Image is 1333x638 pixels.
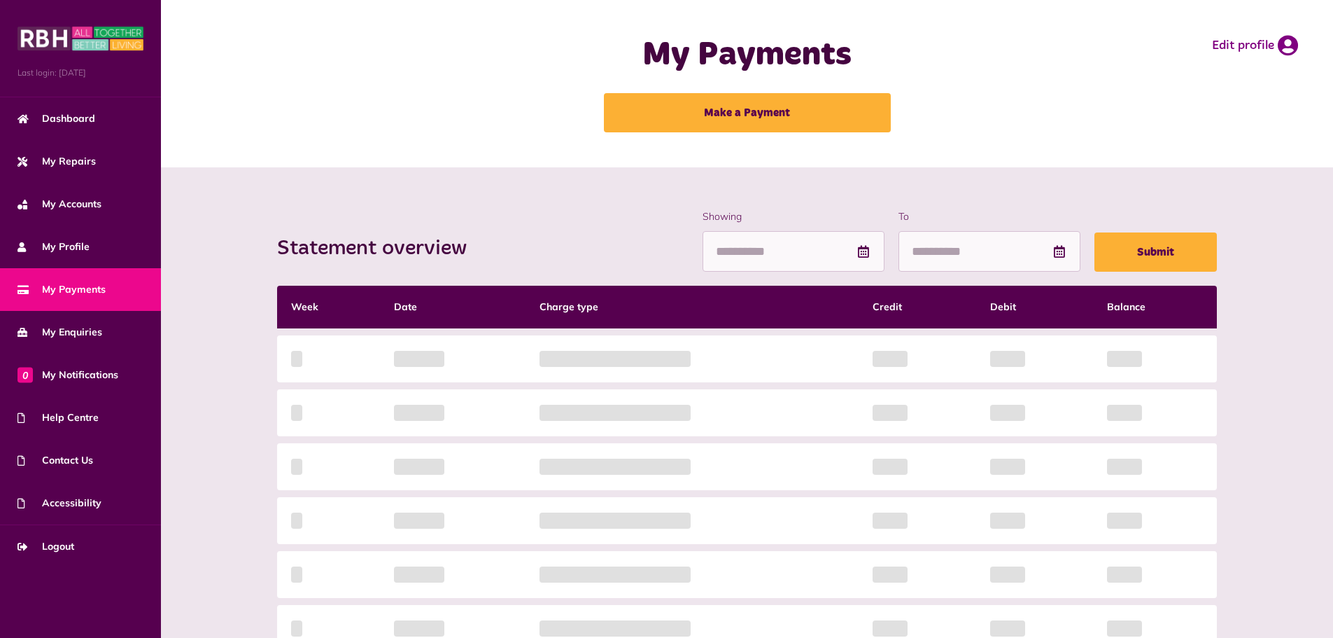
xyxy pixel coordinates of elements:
[17,410,99,425] span: Help Centre
[17,67,143,79] span: Last login: [DATE]
[17,25,143,53] img: MyRBH
[468,35,1027,76] h1: My Payments
[17,496,101,511] span: Accessibility
[17,154,96,169] span: My Repairs
[17,368,118,382] span: My Notifications
[1212,35,1298,56] a: Edit profile
[17,325,102,340] span: My Enquiries
[17,197,101,211] span: My Accounts
[17,240,90,254] span: My Profile
[604,93,891,132] a: Make a Payment
[17,539,74,554] span: Logout
[17,453,93,468] span: Contact Us
[17,367,33,382] span: 0
[17,282,106,297] span: My Payments
[17,111,95,126] span: Dashboard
